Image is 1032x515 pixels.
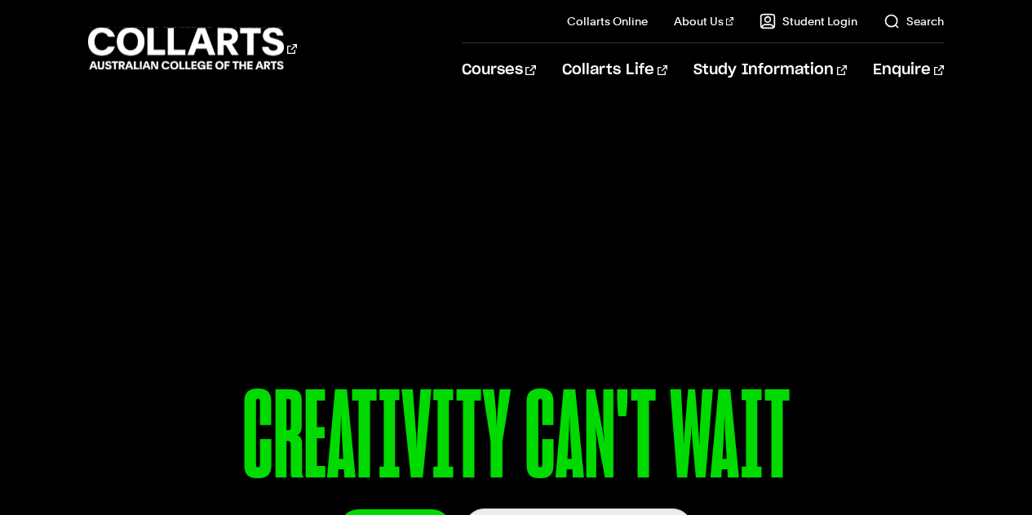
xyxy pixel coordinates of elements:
[88,25,297,72] div: Go to homepage
[567,13,648,29] a: Collarts Online
[88,374,945,508] p: CREATIVITY CAN'T WAIT
[760,13,857,29] a: Student Login
[462,43,536,97] a: Courses
[562,43,667,97] a: Collarts Life
[884,13,944,29] a: Search
[873,43,944,97] a: Enquire
[674,13,734,29] a: About Us
[693,43,847,97] a: Study Information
